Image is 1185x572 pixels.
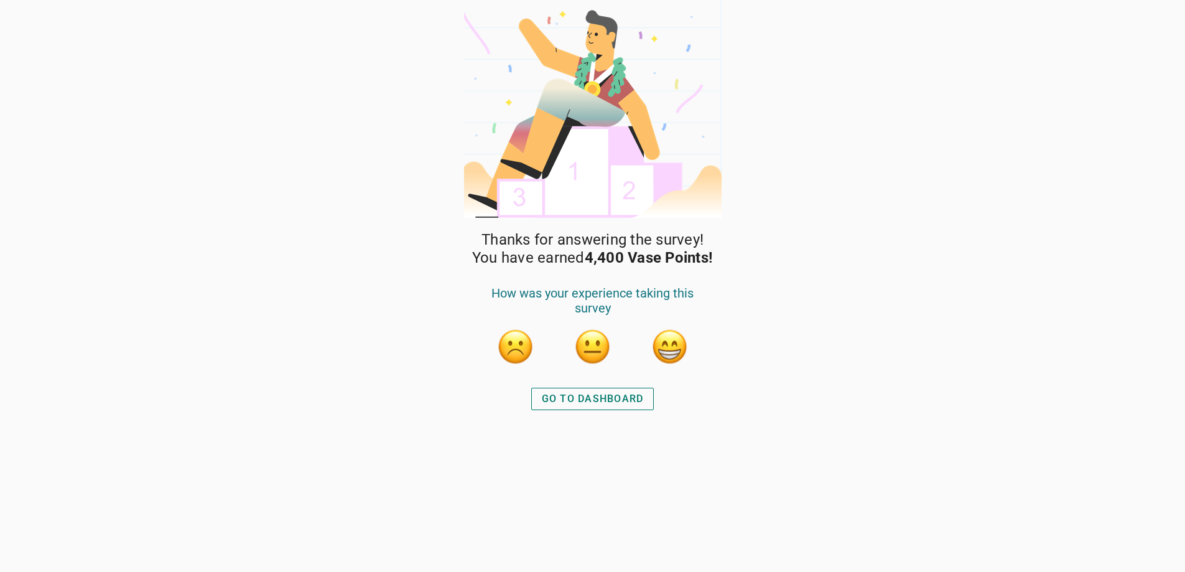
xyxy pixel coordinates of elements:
[531,388,654,410] button: GO TO DASHBOARD
[542,391,644,406] div: GO TO DASHBOARD
[481,231,704,249] span: Thanks for answering the survey!
[477,286,709,328] div: How was your experience taking this survey
[585,249,713,266] strong: 4,400 Vase Points!
[472,249,713,267] span: You have earned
